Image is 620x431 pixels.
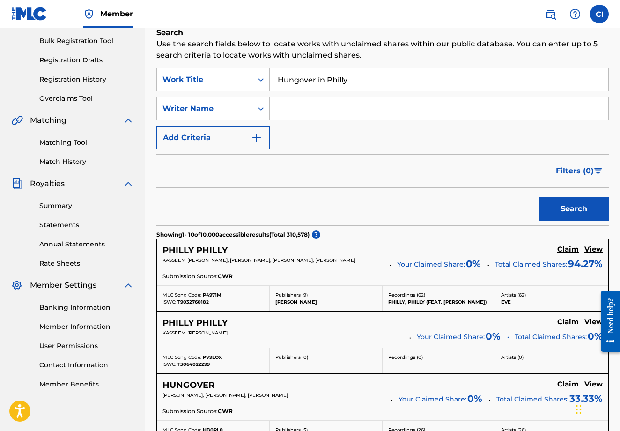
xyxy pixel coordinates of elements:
[39,303,134,312] a: Banking Information
[39,201,134,211] a: Summary
[162,354,201,360] span: MLC Song Code:
[203,292,221,298] span: P4971M
[162,103,247,114] div: Writer Name
[557,318,579,327] h5: Claim
[11,178,22,189] img: Royalties
[539,197,609,221] button: Search
[399,394,466,404] span: Your Claimed Share:
[39,239,134,249] a: Annual Statements
[501,291,603,298] p: Artists ( 62 )
[576,395,582,424] div: Drag
[156,38,609,61] p: Use the search fields below to locate works with unclaimed shares within our public database. You...
[573,386,620,431] iframe: Chat Widget
[162,292,201,298] span: MLC Song Code:
[275,291,376,298] p: Publishers ( 9 )
[275,298,376,305] p: [PERSON_NAME]
[11,115,23,126] img: Matching
[388,354,489,361] p: Recordings ( 0 )
[584,245,603,255] a: View
[569,8,581,20] img: help
[388,298,489,305] p: PHILLY, PHILLY (FEAT. [PERSON_NAME])
[584,245,603,254] h5: View
[275,354,376,361] p: Publishers ( 0 )
[39,379,134,389] a: Member Benefits
[162,299,176,305] span: ISWC:
[550,159,609,183] button: Filters (0)
[218,407,233,416] span: CWR
[584,380,603,389] h5: View
[177,361,210,367] span: T3064022299
[156,27,609,38] h6: Search
[417,332,485,342] span: Your Claimed Share:
[501,354,603,361] p: Artists ( 0 )
[39,157,134,167] a: Match History
[123,280,134,291] img: expand
[162,330,228,336] span: KASSEEM [PERSON_NAME]
[162,272,218,281] span: Submission Source:
[251,132,262,143] img: 9d2ae6d4665cec9f34b9.svg
[466,257,481,271] span: 0 %
[123,115,134,126] img: expand
[557,245,579,254] h5: Claim
[584,318,603,328] a: View
[39,360,134,370] a: Contact Information
[584,318,603,327] h5: View
[162,257,355,263] span: KASSEEM [PERSON_NAME], [PERSON_NAME], [PERSON_NAME], [PERSON_NAME]
[467,392,482,406] span: 0 %
[11,280,22,291] img: Member Settings
[156,126,270,149] button: Add Criteria
[156,68,609,225] form: Search Form
[30,280,96,291] span: Member Settings
[162,318,228,328] h5: PHILLY PHILLY
[218,272,233,281] span: CWR
[495,260,567,268] span: Total Claimed Shares:
[83,8,95,20] img: Top Rightsholder
[39,94,134,104] a: Overclaims Tool
[39,138,134,148] a: Matching Tool
[39,74,134,84] a: Registration History
[566,5,584,23] div: Help
[501,298,603,305] p: EVE
[556,165,594,177] span: Filters ( 0 )
[162,245,228,256] h5: PHILLY PHILLY
[594,283,620,360] iframe: Resource Center
[39,341,134,351] a: User Permissions
[162,361,176,367] span: ISWC:
[312,230,320,239] span: ?
[545,8,556,20] img: search
[39,36,134,46] a: Bulk Registration Tool
[30,178,65,189] span: Royalties
[177,299,209,305] span: T9032760182
[397,260,465,269] span: Your Claimed Share:
[569,392,603,406] span: 33.33 %
[162,392,288,398] span: [PERSON_NAME], [PERSON_NAME], [PERSON_NAME]
[203,354,222,360] span: PV9LOX
[11,7,47,21] img: MLC Logo
[39,220,134,230] a: Statements
[39,322,134,332] a: Member Information
[123,178,134,189] img: expand
[39,55,134,65] a: Registration Drafts
[590,5,609,23] div: User Menu
[30,115,66,126] span: Matching
[541,5,560,23] a: Public Search
[584,380,603,390] a: View
[162,74,247,85] div: Work Title
[156,230,310,239] p: Showing 1 - 10 of 10,000 accessible results (Total 310,578 )
[588,329,603,343] span: 0%
[486,329,501,343] span: 0 %
[496,395,568,403] span: Total Claimed Shares:
[100,8,133,19] span: Member
[388,291,489,298] p: Recordings ( 62 )
[568,257,603,271] span: 94.27 %
[557,380,579,389] h5: Claim
[594,168,602,174] img: filter
[515,332,587,342] span: Total Claimed Shares:
[39,259,134,268] a: Rate Sheets
[162,380,214,391] h5: HUNGOVER
[162,407,218,416] span: Submission Source:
